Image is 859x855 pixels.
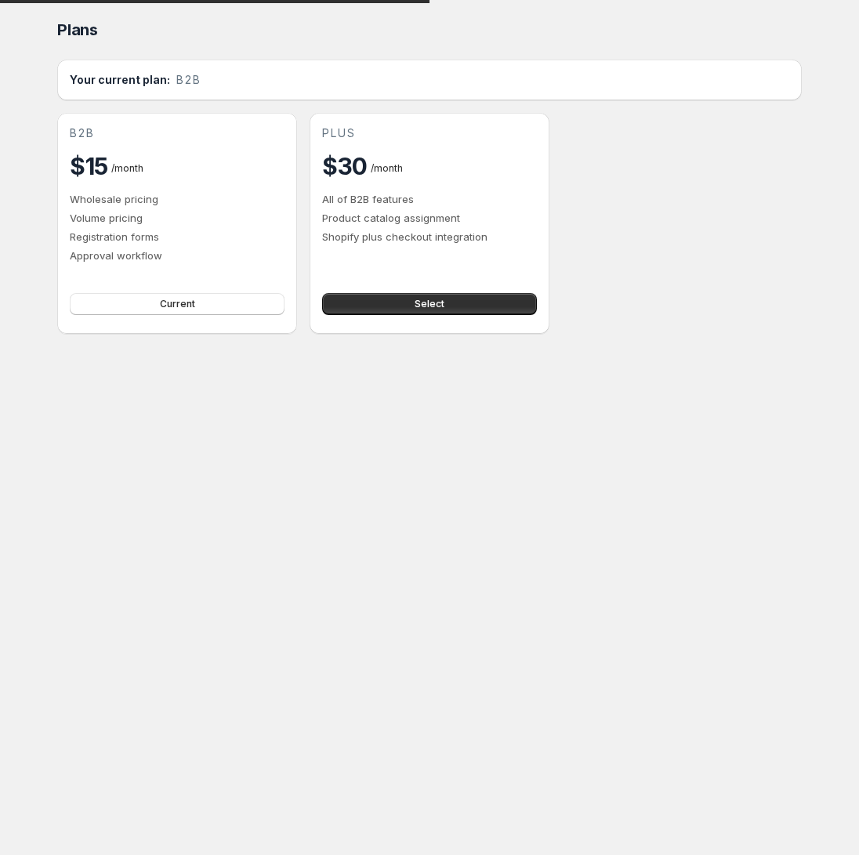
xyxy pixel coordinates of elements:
[322,210,537,226] p: Product catalog assignment
[70,72,170,88] h2: Your current plan:
[371,162,403,174] span: / month
[322,293,537,315] button: Select
[322,229,537,245] p: Shopify plus checkout integration
[70,248,285,263] p: Approval workflow
[322,191,537,207] p: All of B2B features
[70,125,95,141] span: b2b
[57,20,98,39] span: Plans
[70,150,108,182] h2: $15
[111,162,143,174] span: / month
[176,72,201,88] span: b2b
[70,210,285,226] p: Volume pricing
[70,229,285,245] p: Registration forms
[160,298,195,310] span: Current
[70,191,285,207] p: Wholesale pricing
[322,125,356,141] span: plus
[70,293,285,315] button: Current
[322,150,368,182] h2: $30
[415,298,444,310] span: Select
